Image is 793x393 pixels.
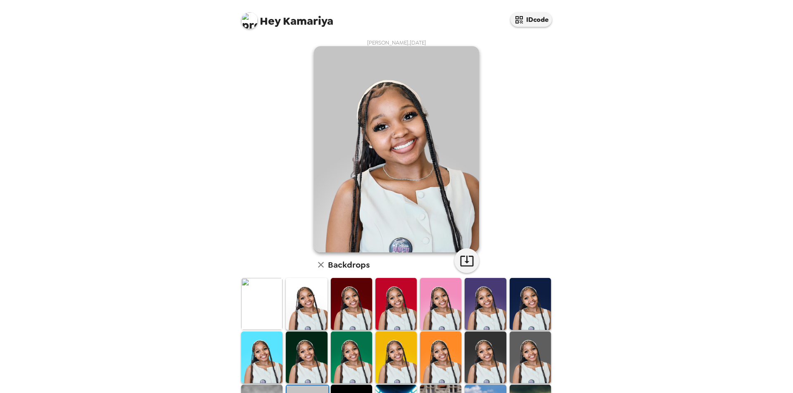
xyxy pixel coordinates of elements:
[241,12,258,29] img: profile pic
[241,8,333,27] span: Kamariya
[510,12,552,27] button: IDcode
[260,14,280,28] span: Hey
[241,278,283,329] img: Original
[328,258,370,271] h6: Backdrops
[314,46,479,252] img: user
[367,39,426,46] span: [PERSON_NAME] , [DATE]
